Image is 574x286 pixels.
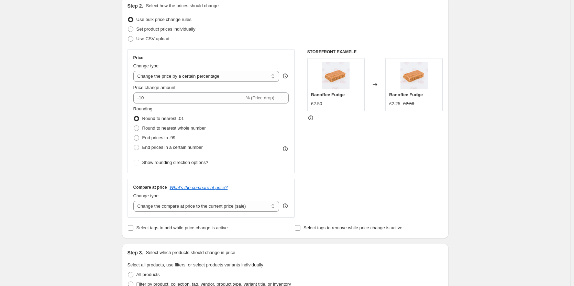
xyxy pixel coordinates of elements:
span: All products [136,272,160,277]
span: Price change amount [133,85,176,90]
img: Banoffee_cb6dfeee-2e46-4c43-be71-dbd45d37b72e_80x.webp [322,62,350,89]
span: Change type [133,193,159,198]
span: Use CSV upload [136,36,169,41]
p: Select how the prices should change [146,2,219,9]
span: Rounding [133,106,153,111]
span: % (Price drop) [246,95,274,100]
input: -15 [133,92,244,103]
span: Round to nearest whole number [142,125,206,131]
div: £2.50 [311,100,322,107]
h6: STOREFRONT EXAMPLE [307,49,443,55]
div: help [282,73,289,79]
button: What's the compare at price? [170,185,228,190]
h3: Price [133,55,143,60]
span: Select tags to remove while price change is active [303,225,402,230]
span: Select tags to add while price change is active [136,225,228,230]
h2: Step 3. [128,249,143,256]
span: Banoffee Fudge [389,92,423,97]
span: Show rounding direction options? [142,160,208,165]
span: Select all products, use filters, or select products variants individually [128,262,263,267]
span: Change type [133,63,159,68]
span: Use bulk price change rules [136,17,191,22]
div: help [282,202,289,209]
span: End prices in a certain number [142,145,203,150]
strike: £2.50 [403,100,415,107]
div: £2.25 [389,100,400,107]
span: End prices in .99 [142,135,176,140]
img: Banoffee_cb6dfeee-2e46-4c43-be71-dbd45d37b72e_80x.webp [400,62,428,89]
span: Banoffee Fudge [311,92,345,97]
p: Select which products should change in price [146,249,235,256]
h3: Compare at price [133,185,167,190]
span: Set product prices individually [136,26,196,32]
span: Round to nearest .01 [142,116,184,121]
h2: Step 2. [128,2,143,9]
